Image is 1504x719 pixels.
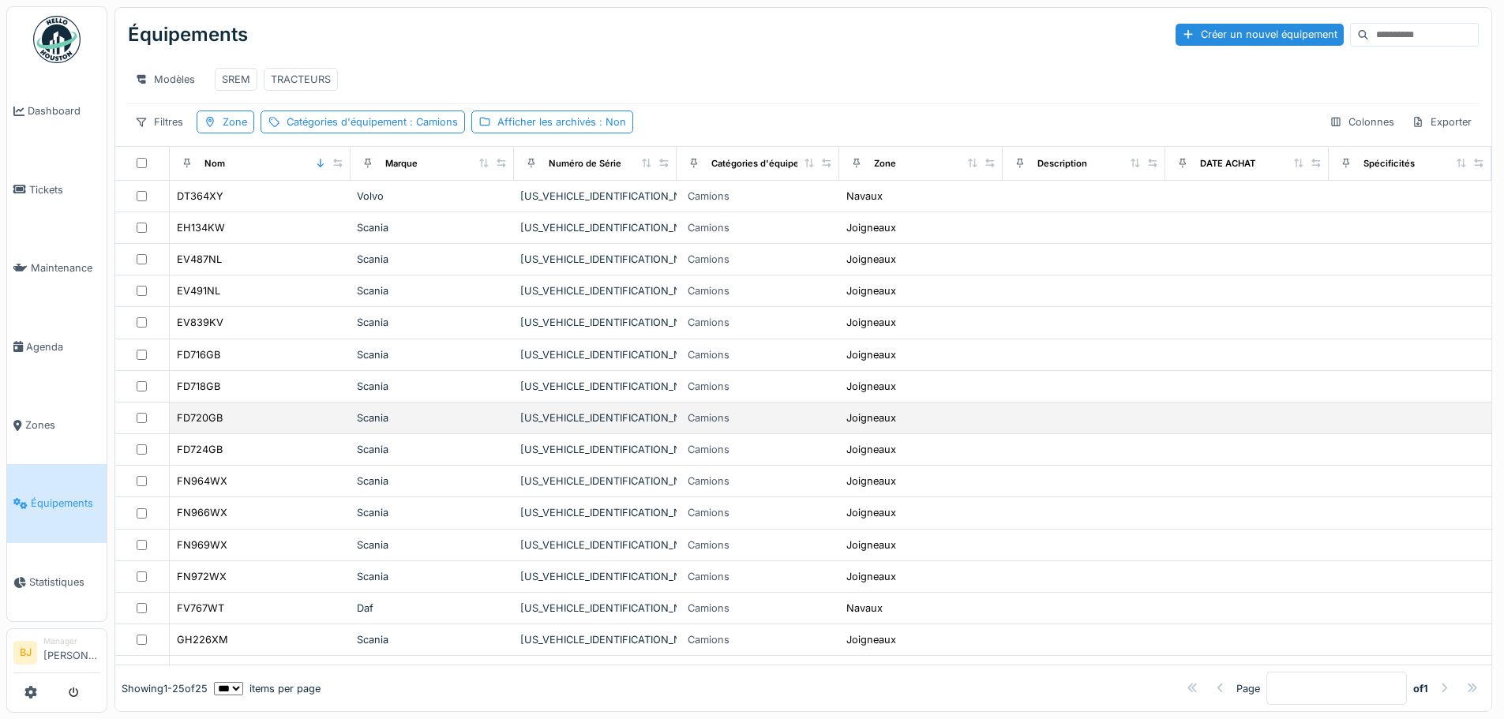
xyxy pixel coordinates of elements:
div: items per page [214,680,321,695]
li: [PERSON_NAME] [43,635,100,669]
div: Camions [688,379,729,394]
div: Navaux [846,601,883,616]
div: Joigneaux [846,537,896,552]
div: Camions [688,347,729,362]
span: Équipements [31,496,100,511]
div: Scania [357,569,507,584]
div: Scania [357,474,507,489]
div: Scania [357,632,507,647]
a: Dashboard [7,72,107,150]
div: FN966WX [177,505,227,520]
div: [US_VEHICLE_IDENTIFICATION_NUMBER] [520,569,670,584]
div: [US_VEHICLE_IDENTIFICATION_NUMBER] [520,505,670,520]
div: FN972WX [177,569,227,584]
div: Camions [688,283,729,298]
div: Daf [357,601,507,616]
div: Camions [688,537,729,552]
div: Camions [688,189,729,204]
div: DATE ACHAT [1200,157,1255,170]
div: Scania [357,283,507,298]
div: Joigneaux [846,283,896,298]
div: FD716GB [177,347,220,362]
div: Exporter [1405,110,1479,133]
div: Nom [204,157,225,170]
div: [US_VEHICLE_IDENTIFICATION_NUMBER] [520,315,670,330]
strong: of 1 [1413,680,1428,695]
div: Zone [874,157,896,170]
div: FV767WT [177,601,224,616]
div: Scania [357,315,507,330]
a: Statistiques [7,543,107,621]
div: [US_VEHICLE_IDENTIFICATION_NUMBER] [520,220,670,235]
li: BJ [13,641,37,665]
div: Colonnes [1322,110,1401,133]
span: : Camions [407,116,458,128]
div: Camions [688,315,729,330]
div: Scania [357,347,507,362]
div: Afficher les archivés [497,114,626,129]
div: FD720GB [177,410,223,425]
div: Camions [688,252,729,267]
div: [US_VEHICLE_IDENTIFICATION_NUMBER] [520,410,670,425]
div: Camions [688,220,729,235]
div: Numéro de Série [549,157,621,170]
div: [US_VEHICLE_IDENTIFICATION_NUMBER] [520,252,670,267]
div: [US_VEHICLE_IDENTIFICATION_NUMBER] [520,537,670,552]
div: Marque [385,157,418,170]
div: DT364XY [177,189,223,204]
div: Page [1236,680,1260,695]
div: Filtres [128,110,190,133]
a: Maintenance [7,229,107,307]
div: Joigneaux [846,569,896,584]
div: Camions [688,442,729,457]
img: Badge_color-CXgf-gQk.svg [33,16,81,63]
div: Camions [688,474,729,489]
span: Maintenance [31,260,100,275]
div: [US_VEHICLE_IDENTIFICATION_NUMBER] [520,347,670,362]
div: Joigneaux [846,505,896,520]
div: EV491NL [177,283,220,298]
div: Joigneaux [846,632,896,647]
div: Joigneaux [846,410,896,425]
div: Scania [357,252,507,267]
span: : Non [596,116,626,128]
div: FD718GB [177,379,220,394]
div: Scania [357,379,507,394]
div: [US_VEHICLE_IDENTIFICATION_NUMBER] [520,189,670,204]
div: EV839KV [177,315,223,330]
div: Joigneaux [846,252,896,267]
div: Joigneaux [846,379,896,394]
div: FN969WX [177,537,227,552]
div: [US_VEHICLE_IDENTIFICATION_NUMBER] [520,474,670,489]
div: Équipements [128,14,248,55]
div: Scania [357,505,507,520]
div: Camions [688,601,729,616]
div: Catégories d'équipement [287,114,458,129]
div: Joigneaux [846,442,896,457]
div: Volvo [357,189,507,204]
a: Tickets [7,150,107,228]
div: Showing 1 - 25 of 25 [122,680,208,695]
div: Joigneaux [846,474,896,489]
div: EV487NL [177,252,222,267]
div: [US_VEHICLE_IDENTIFICATION_NUMBER] [520,283,670,298]
div: EH134KW [177,220,225,235]
span: Tickets [29,182,100,197]
div: Navaux [846,189,883,204]
div: [US_VEHICLE_IDENTIFICATION_NUMBER] [520,442,670,457]
span: Statistiques [29,575,100,590]
div: FN964WX [177,474,227,489]
div: Joigneaux [846,315,896,330]
a: Équipements [7,464,107,542]
div: Camions [688,632,729,647]
div: Créer un nouvel équipement [1176,24,1344,45]
span: Agenda [26,339,100,354]
a: Zones [7,386,107,464]
div: Modèles [128,68,202,91]
div: SREM [222,72,250,87]
div: Catégories d'équipement [711,157,821,170]
div: [US_VEHICLE_IDENTIFICATION_NUMBER] [520,632,670,647]
a: BJ Manager[PERSON_NAME] [13,635,100,673]
div: Scania [357,537,507,552]
div: [US_VEHICLE_IDENTIFICATION_NUMBER] [520,379,670,394]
